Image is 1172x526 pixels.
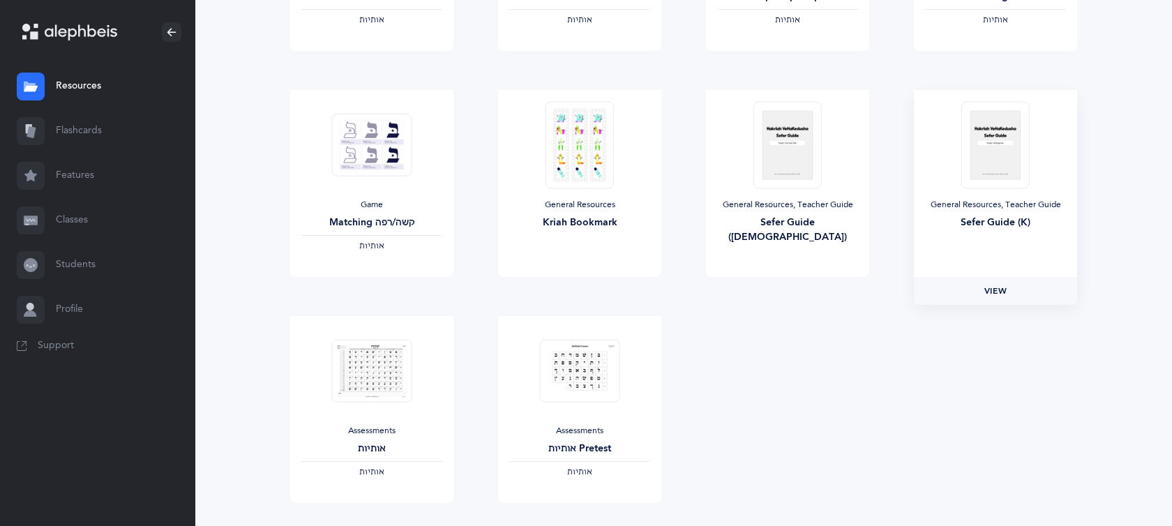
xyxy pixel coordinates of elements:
[546,101,614,188] img: Alephbeis_bookmarks_thumbnail_1613454458.png
[301,200,442,211] div: Game
[914,277,1077,305] a: View
[359,241,384,250] span: ‫אותיות‬
[717,216,858,245] div: Sefer Guide ([DEMOGRAPHIC_DATA])
[301,426,442,437] div: Assessments
[983,15,1008,24] span: ‫אותיות‬
[509,442,650,456] div: אותיות Pretest
[359,15,384,24] span: ‫אותיות‬
[509,200,650,211] div: General Resources
[567,15,592,24] span: ‫אותיות‬
[359,467,384,476] span: ‫אותיות‬
[925,216,1066,230] div: Sefer Guide (K)
[984,285,1007,297] span: View
[509,216,650,230] div: Kriah Bookmark
[753,101,822,188] img: Sefer_Guide_-_Purple_-_Four_Year_Olds_thumbnail_1756877540.png
[540,339,620,403] img: Test_Form_-_%D7%90%D7%95%D7%AA%D7%99%D7%95%D7%AA_Pretest_thumbnail_1703568182.png
[301,442,442,456] div: אותיות
[332,339,412,403] img: Test_Form_-_%D7%90%D7%95%D7%AA%D7%99%D7%95%D7%AA_thumbnail_1703568131.png
[38,339,74,353] span: Support
[775,15,800,24] span: ‫אותיות‬
[925,200,1066,211] div: General Resources, Teacher Guide
[301,216,442,230] div: Matching קשה/רפה
[509,426,650,437] div: Assessments
[717,200,858,211] div: General Resources, Teacher Guide
[332,113,412,176] img: Matching_Kashe_Rafe_thumbnail_1580306585.png
[567,467,592,476] span: ‫אותיות‬
[961,101,1030,188] img: Sefer_Guide_-_Purple_-_Kindergarten_thumbnail_1756877618.png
